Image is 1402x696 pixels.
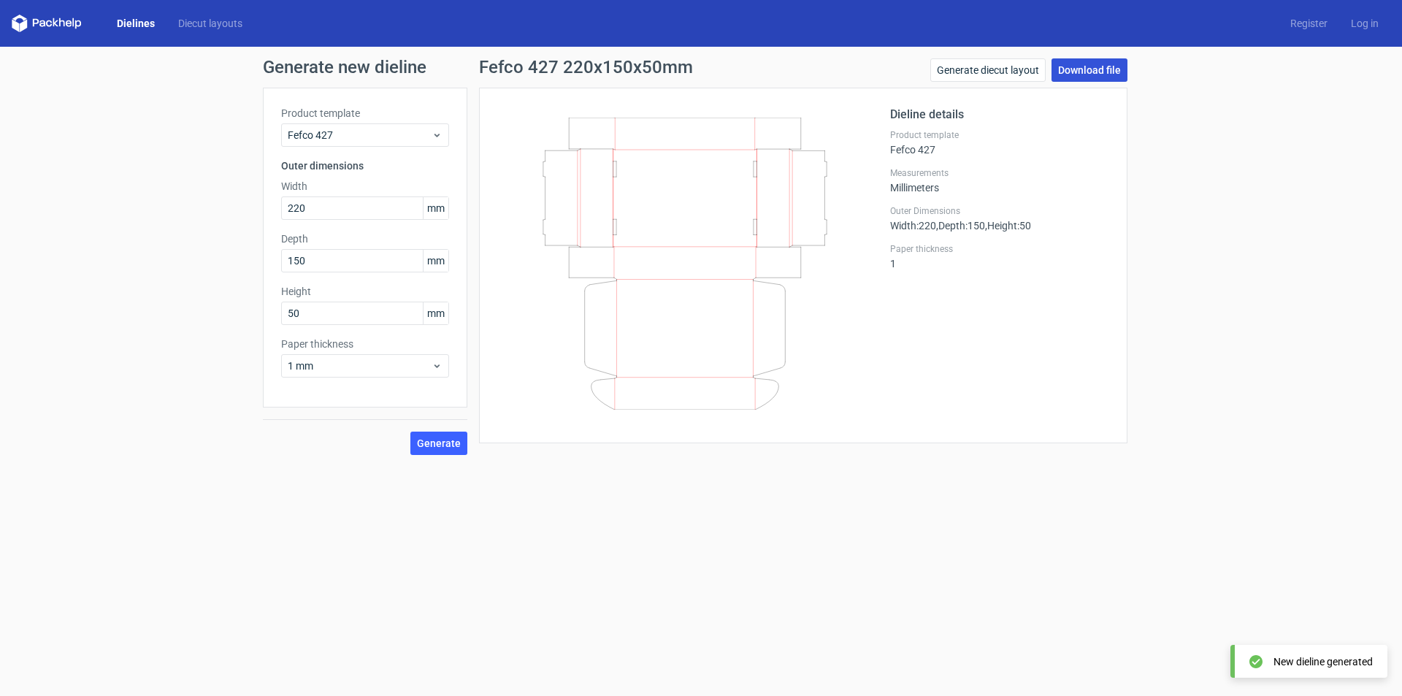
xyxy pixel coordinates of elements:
button: Generate [410,432,467,455]
div: Fefco 427 [890,129,1109,156]
a: Register [1279,16,1339,31]
span: mm [423,250,448,272]
a: Log in [1339,16,1390,31]
span: Width : 220 [890,220,936,232]
span: Fefco 427 [288,128,432,142]
label: Product template [890,129,1109,141]
label: Depth [281,232,449,246]
label: Height [281,284,449,299]
span: mm [423,302,448,324]
label: Outer Dimensions [890,205,1109,217]
label: Product template [281,106,449,121]
div: New dieline generated [1273,654,1373,669]
h2: Dieline details [890,106,1109,123]
a: Generate diecut layout [930,58,1046,82]
label: Paper thickness [281,337,449,351]
a: Dielines [105,16,166,31]
h3: Outer dimensions [281,158,449,173]
a: Download file [1051,58,1127,82]
label: Measurements [890,167,1109,179]
span: Generate [417,438,461,448]
span: 1 mm [288,359,432,373]
h1: Generate new dieline [263,58,1139,76]
div: 1 [890,243,1109,269]
span: , Depth : 150 [936,220,985,232]
h1: Fefco 427 220x150x50mm [479,58,693,76]
a: Diecut layouts [166,16,254,31]
label: Width [281,179,449,194]
label: Paper thickness [890,243,1109,255]
span: mm [423,197,448,219]
div: Millimeters [890,167,1109,194]
span: , Height : 50 [985,220,1031,232]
